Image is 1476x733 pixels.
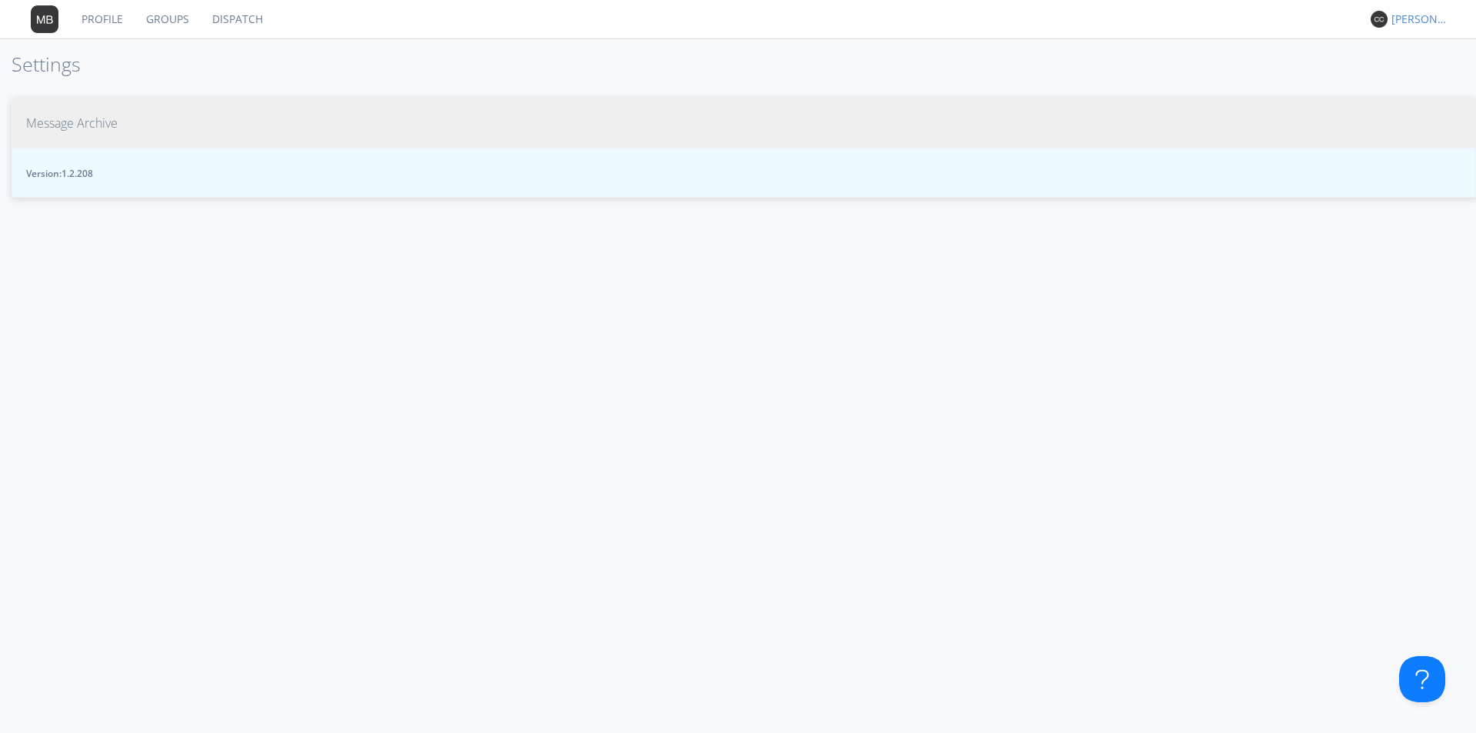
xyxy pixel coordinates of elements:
button: Version:1.2.208 [12,148,1476,198]
button: Message Archive [12,98,1476,148]
img: 373638.png [31,5,58,33]
div: [PERSON_NAME] * [1391,12,1449,27]
span: Message Archive [26,115,118,132]
span: Version: 1.2.208 [26,167,1461,180]
iframe: Toggle Customer Support [1399,656,1445,702]
img: 373638.png [1371,11,1388,28]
